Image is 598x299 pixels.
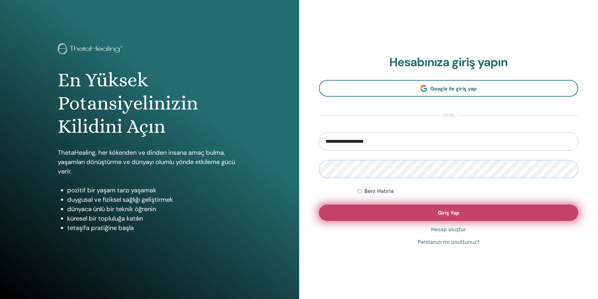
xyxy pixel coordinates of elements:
[430,85,477,92] span: Google ile giriş yap
[418,238,479,246] a: Parolanızı mı unuttunuz?
[364,188,394,195] label: Beni Hatırla
[439,112,458,119] span: veya
[358,188,578,195] div: Keep me authenticated indefinitely or until I manually logout
[67,214,241,223] li: küresel bir topluluğa katılın
[58,148,241,176] p: ThetaHealing, her kökenden ve dinden insana amaç bulma, yaşamları dönüştürme ve dünyayı olumlu yö...
[319,55,579,70] h2: Hesabınıza giriş yapın
[67,204,241,214] li: dünyaca ünlü bir teknik öğrenin
[67,195,241,204] li: duygusal ve fiziksel sağlığı geliştirmek
[67,223,241,232] li: tetaşifa pratiğine başla
[431,226,466,233] a: Hesap oluştur
[438,210,459,216] span: Giriş Yap
[58,68,241,138] h1: En Yüksek Potansiyelinizin Kilidini Açın
[319,205,579,221] button: Giriş Yap
[319,80,579,97] a: Google ile giriş yap
[67,185,241,195] li: pozitif bir yaşam tarzı yaşamak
